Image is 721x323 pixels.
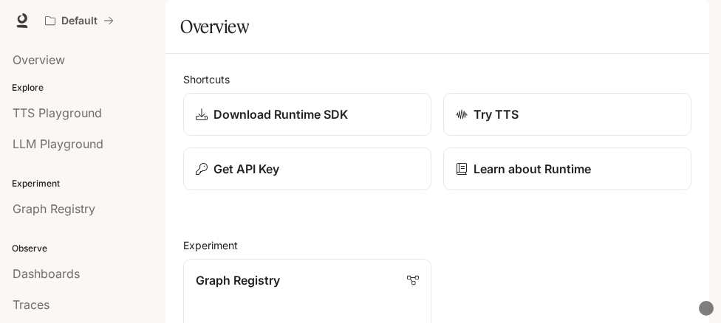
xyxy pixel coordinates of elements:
[38,6,120,35] button: All workspaces
[443,147,691,190] a: Learn about Runtime
[443,93,691,136] a: Try TTS
[699,301,714,316] div: Click to open Word Count popup
[180,12,249,41] h1: Overview
[183,147,431,190] button: Get API Key
[474,160,591,178] p: Learn about Runtime
[213,160,279,178] p: Get API Key
[183,72,691,87] h2: Shortcuts
[183,237,691,253] h2: Experiment
[183,93,431,136] a: Download Runtime SDK
[213,105,348,123] p: Download Runtime SDK
[196,271,280,289] p: Graph Registry
[474,105,519,123] p: Try TTS
[61,15,98,27] p: Default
